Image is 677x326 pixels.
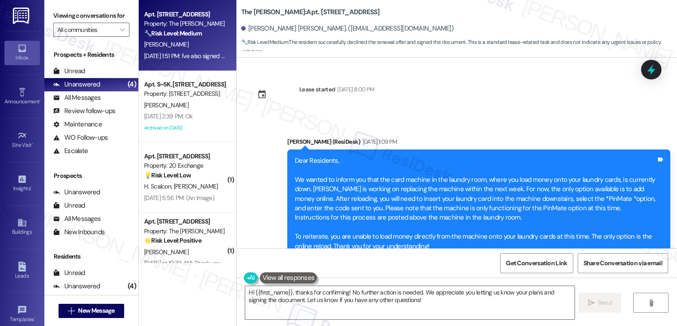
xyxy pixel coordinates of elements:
label: Viewing conversations for [53,9,129,23]
span: New Message [78,306,114,315]
i:  [68,307,74,314]
button: Send [579,293,622,313]
button: Share Conversation via email [578,253,668,273]
a: Insights • [4,172,40,196]
span: • [31,184,32,190]
strong: 🔧 Risk Level: Medium [241,39,288,46]
span: Share Conversation via email [583,259,662,268]
div: WO Follow-ups [53,133,108,142]
div: Maintenance [53,120,102,129]
div: Prospects [44,171,138,181]
div: Review follow-ups [53,106,115,116]
textarea: Hi {{first_name}}, thanks for confirming! No further action is needed. We appreciate you letting ... [245,286,575,319]
span: Send [598,298,612,307]
span: • [39,97,41,103]
button: Get Conversation Link [500,253,573,273]
i:  [120,26,125,33]
div: [DATE] 8:00 PM [335,85,374,94]
span: • [34,315,35,321]
div: (4) [125,78,138,91]
button: New Message [59,304,124,318]
a: Site Visit • [4,128,40,152]
a: Leads [4,259,40,283]
img: ResiDesk Logo [13,8,31,24]
div: [DATE] 1:09 PM [360,137,397,146]
span: • [32,141,33,147]
i:  [648,299,654,306]
div: Unanswered [53,282,100,291]
div: [PERSON_NAME] [PERSON_NAME]. ([EMAIL_ADDRESS][DOMAIN_NAME]) [241,24,454,33]
i:  [588,299,595,306]
div: (4) [125,279,138,293]
div: Unread [53,67,85,76]
a: Inbox [4,41,40,65]
div: Unread [53,268,85,278]
div: Escalate [53,146,88,156]
div: Prospects + Residents [44,50,138,59]
div: Unread [53,201,85,210]
div: [PERSON_NAME] (ResiDesk) [287,137,670,149]
div: New Inbounds [53,228,105,237]
div: Dear Residents, We wanted to inform you that the card machine in the laundry room, where you load... [295,156,656,279]
div: Unanswered [53,80,100,89]
span: Get Conversation Link [506,259,567,268]
div: Unanswered [53,188,100,197]
div: All Messages [53,93,101,102]
input: All communities [57,23,115,37]
span: : The resident successfully declined the renewal offer and signed the document. This is a standar... [241,38,677,57]
div: Residents [44,252,138,261]
a: Buildings [4,215,40,239]
b: The [PERSON_NAME]: Apt. [STREET_ADDRESS] [241,8,380,17]
div: Lease started [299,85,336,94]
div: All Messages [53,214,101,224]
